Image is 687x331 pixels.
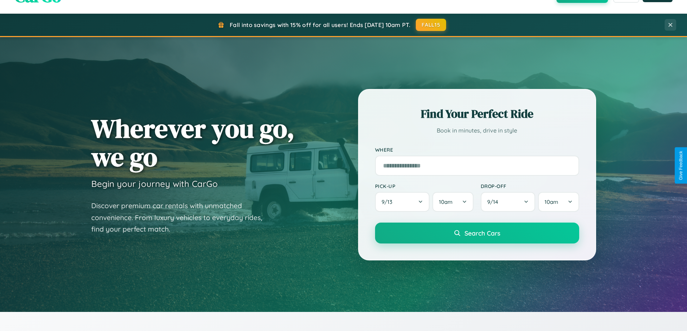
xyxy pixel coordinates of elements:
label: Where [375,147,579,153]
span: Fall into savings with 15% off for all users! Ends [DATE] 10am PT. [230,21,410,28]
label: Drop-off [481,183,579,189]
h1: Wherever you go, we go [91,114,295,171]
h3: Begin your journey with CarGo [91,178,218,189]
button: 10am [538,192,579,212]
h2: Find Your Perfect Ride [375,106,579,122]
span: Search Cars [464,229,500,237]
span: 9 / 14 [487,198,502,205]
label: Pick-up [375,183,474,189]
span: 10am [545,198,558,205]
p: Discover premium car rentals with unmatched convenience. From luxury vehicles to everyday rides, ... [91,200,272,235]
button: 9/13 [375,192,430,212]
button: 9/14 [481,192,536,212]
span: 10am [439,198,453,205]
button: 10am [432,192,473,212]
button: Search Cars [375,223,579,243]
span: 9 / 13 [382,198,396,205]
div: Give Feedback [678,151,683,180]
button: FALL15 [416,19,446,31]
p: Book in minutes, drive in style [375,125,579,136]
